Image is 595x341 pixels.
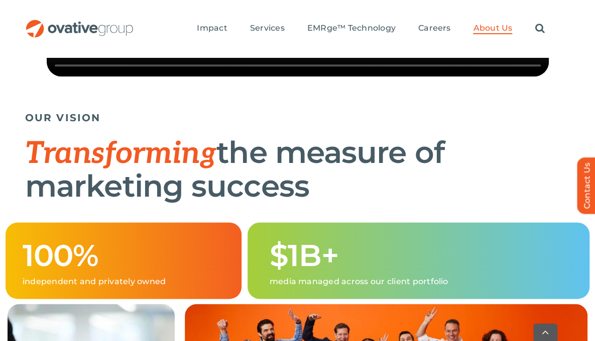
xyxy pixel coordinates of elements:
a: About Us [473,23,512,34]
span: About Us [473,23,512,33]
h1: the measure of marketing success [25,136,570,202]
span: Impact [197,23,227,33]
a: EMRge™ Technology [307,23,396,34]
a: Impact [197,23,227,34]
p: independent and privately owned [23,277,224,287]
p: media managed across our client portfolio [270,277,573,287]
h5: OUR VISION [25,112,570,124]
nav: Menu [197,13,544,45]
h1: $1B+ [270,239,573,272]
a: Careers [418,23,451,34]
span: Transforming [25,136,216,172]
a: Services [250,23,285,34]
span: EMRge™ Technology [307,23,396,33]
a: OG_Full_horizontal_RGB [25,19,134,28]
h1: 100% [23,239,224,272]
span: Careers [418,23,451,33]
span: Services [250,23,285,33]
a: Search [535,23,544,34]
